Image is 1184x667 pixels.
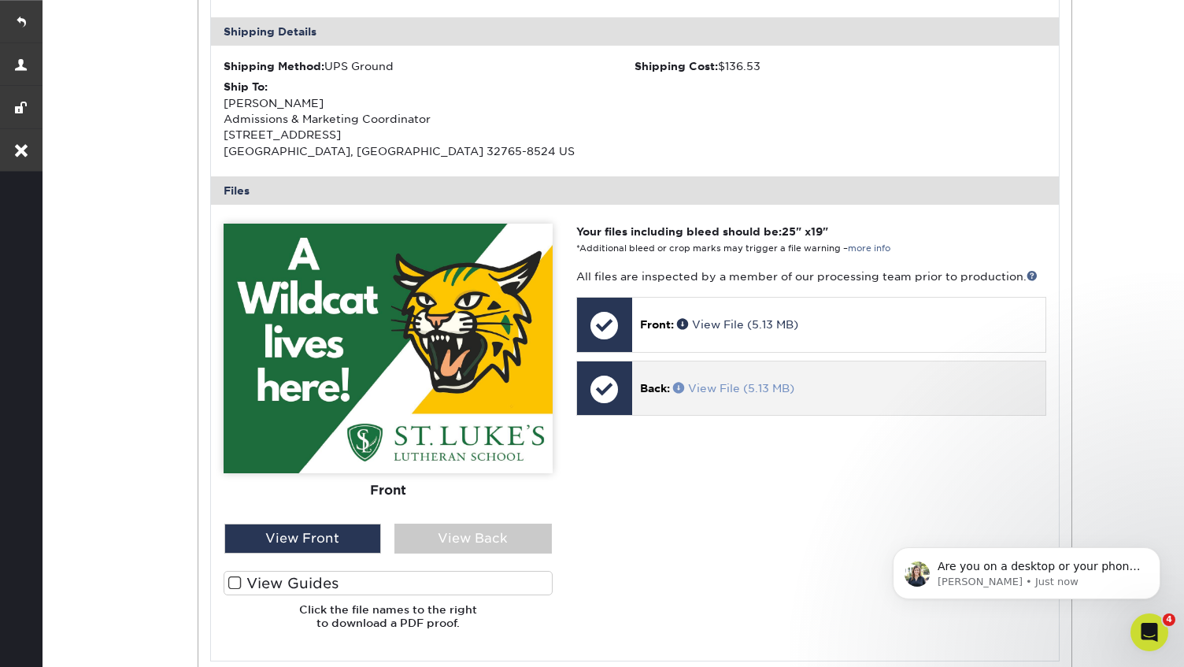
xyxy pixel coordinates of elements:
[1130,613,1168,651] iframe: Intercom live chat
[211,176,1060,205] div: Files
[576,225,828,238] strong: Your files including bleed should be: " x "
[848,243,890,254] a: more info
[211,17,1060,46] div: Shipping Details
[394,524,552,554] div: View Back
[811,225,823,238] span: 19
[224,60,324,72] strong: Shipping Method:
[782,225,796,238] span: 25
[224,473,553,508] div: Front
[640,382,670,395] span: Back:
[640,318,674,331] span: Front:
[1163,613,1175,626] span: 4
[224,524,382,554] div: View Front
[677,318,798,331] a: View File (5.13 MB)
[224,603,553,642] h6: Click the file names to the right to download a PDF proof.
[673,382,794,395] a: View File (5.13 MB)
[576,269,1046,284] p: All files are inspected by a member of our processing team prior to production.
[576,243,890,254] small: *Additional bleed or crop marks may trigger a file warning –
[635,58,1046,74] div: $136.53
[224,571,553,595] label: View Guides
[635,60,718,72] strong: Shipping Cost:
[224,79,635,159] div: [PERSON_NAME] Admissions & Marketing Coordinator [STREET_ADDRESS] [GEOGRAPHIC_DATA], [GEOGRAPHIC_...
[224,58,635,74] div: UPS Ground
[224,80,268,93] strong: Ship To:
[869,514,1184,624] iframe: Intercom notifications message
